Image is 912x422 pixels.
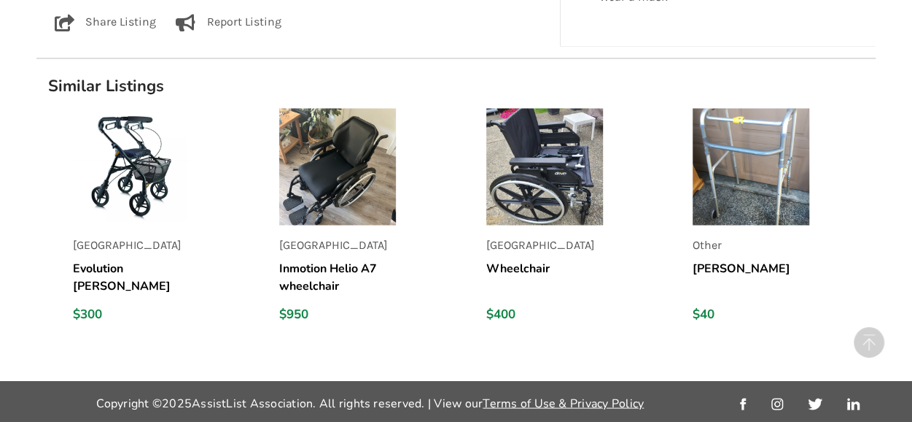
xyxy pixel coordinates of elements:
div: $300 [73,306,190,322]
a: listing[GEOGRAPHIC_DATA]Evolution [PERSON_NAME]$300 [73,108,256,334]
img: linkedin_link [847,398,860,410]
h5: Evolution [PERSON_NAME] [73,259,190,294]
p: Report Listing [207,14,281,31]
p: Other [693,237,809,253]
a: listing[GEOGRAPHIC_DATA]Inmotion Helio A7 wheelchair$950 [279,108,462,334]
p: [GEOGRAPHIC_DATA] [279,237,396,253]
p: Share Listing [85,14,156,31]
div: $40 [693,306,809,322]
a: Terms of Use & Privacy Policy [483,395,644,411]
img: listing [486,108,603,225]
p: [GEOGRAPHIC_DATA] [486,237,603,253]
img: instagram_link [771,398,783,410]
div: $950 [279,306,396,322]
img: listing [279,108,396,225]
a: listingOther[PERSON_NAME]$40 [693,108,876,334]
img: listing [693,108,809,225]
h1: Similar Listings [36,76,876,96]
img: twitter_link [808,398,822,410]
a: listing[GEOGRAPHIC_DATA]Wheelchair$400 [486,108,669,334]
div: $400 [486,306,603,322]
h5: Inmotion Helio A7 wheelchair [279,259,396,294]
img: facebook_link [740,398,746,410]
img: listing [73,108,190,225]
h5: Wheelchair [486,259,603,294]
p: [GEOGRAPHIC_DATA] [73,237,190,253]
h5: [PERSON_NAME] [693,259,809,294]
